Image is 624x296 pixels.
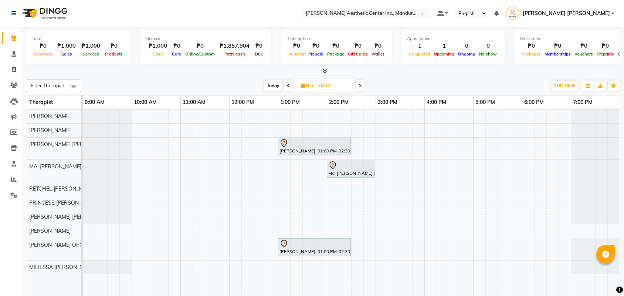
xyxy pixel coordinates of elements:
span: [PERSON_NAME] [PERSON_NAME] [29,141,113,148]
span: RETCHEL [PERSON_NAME] [29,185,95,192]
span: Ongoing [456,51,477,57]
a: 12:00 PM [230,97,256,108]
div: Appointment [407,36,499,42]
a: 7:00 PM [571,97,594,108]
span: [PERSON_NAME] [29,228,71,234]
span: [PERSON_NAME] [PERSON_NAME] [523,10,610,17]
span: Cash [151,51,165,57]
div: ₱1,000 [54,42,79,50]
div: 1 [407,42,432,50]
a: 3:00 PM [376,97,399,108]
div: Total [32,36,125,42]
a: 9:00 AM [83,97,106,108]
div: ₱0 [543,42,573,50]
div: ₱0 [32,42,54,50]
a: 1:00 PM [278,97,302,108]
div: [PERSON_NAME], 01:00 PM-02:30 PM, Eyebrows And Lashes- Mascara Wet Look [279,139,350,154]
span: Packages [520,51,543,57]
span: MILIESSA [PERSON_NAME] [29,264,96,270]
span: Petty cash [223,51,247,57]
span: Services [81,51,101,57]
div: 1 [432,42,456,50]
img: logo [19,3,69,24]
span: Filter Therapist [31,83,64,88]
div: 0 [456,42,477,50]
span: No show [477,51,499,57]
span: PRINCESS [PERSON_NAME] [29,199,98,206]
span: Voucher [286,51,306,57]
div: [PERSON_NAME], 01:00 PM-02:30 PM, Facial- Hydra Facial Ultimate [279,239,350,255]
span: Prepaid [306,51,325,57]
span: [PERSON_NAME] [29,127,71,134]
span: Package [325,51,346,57]
span: Prepaids [595,51,616,57]
span: Online/Custom [183,51,217,57]
span: Therapist [29,99,53,105]
div: ₱0 [183,42,217,50]
span: Vouchers [573,51,595,57]
div: ₱1,000 [79,42,103,50]
div: ₱1,000 [146,42,170,50]
span: Upcoming [432,51,456,57]
div: ₱1,857,904 [217,42,252,50]
a: 4:00 PM [425,97,448,108]
div: ₱0 [520,42,543,50]
input: 2025-09-04 [315,80,352,91]
div: Ma. [PERSON_NAME] [PERSON_NAME], 02:00 PM-03:00 PM, Permanent Make Up - Lip Tattoo Touch Up [328,161,374,176]
div: Finance [146,36,265,42]
span: [PERSON_NAME] [29,113,71,120]
div: ₱0 [252,42,265,50]
img: MABELL DELA PENA [506,7,519,20]
div: ₱0 [170,42,183,50]
div: 0 [477,42,499,50]
span: Products [103,51,125,57]
div: ₱0 [286,42,306,50]
div: ₱0 [370,42,386,50]
span: Thu [299,83,315,88]
button: ADD NEW [552,81,577,91]
span: Sales [60,51,74,57]
div: ₱0 [325,42,346,50]
span: Expenses [32,51,54,57]
span: MA. [PERSON_NAME] [29,163,81,170]
a: 10:00 AM [132,97,159,108]
span: Today [264,80,282,91]
div: ₱0 [595,42,616,50]
span: Completed [407,51,432,57]
span: [PERSON_NAME] OPOLENCIA [29,242,102,248]
a: 5:00 PM [474,97,497,108]
span: ADD NEW [553,83,575,88]
span: Gift Cards [346,51,370,57]
span: [PERSON_NAME] [PERSON_NAME] [29,213,113,220]
span: Memberships [543,51,573,57]
div: ₱0 [346,42,370,50]
span: Card [170,51,183,57]
span: Due [253,51,265,57]
div: Redemption [286,36,386,42]
span: Wallet [370,51,386,57]
a: 6:00 PM [522,97,546,108]
a: 2:00 PM [327,97,350,108]
div: ₱0 [306,42,325,50]
iframe: chat widget [593,266,617,289]
div: ₱0 [103,42,125,50]
div: ₱0 [573,42,595,50]
a: 11:00 AM [181,97,207,108]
